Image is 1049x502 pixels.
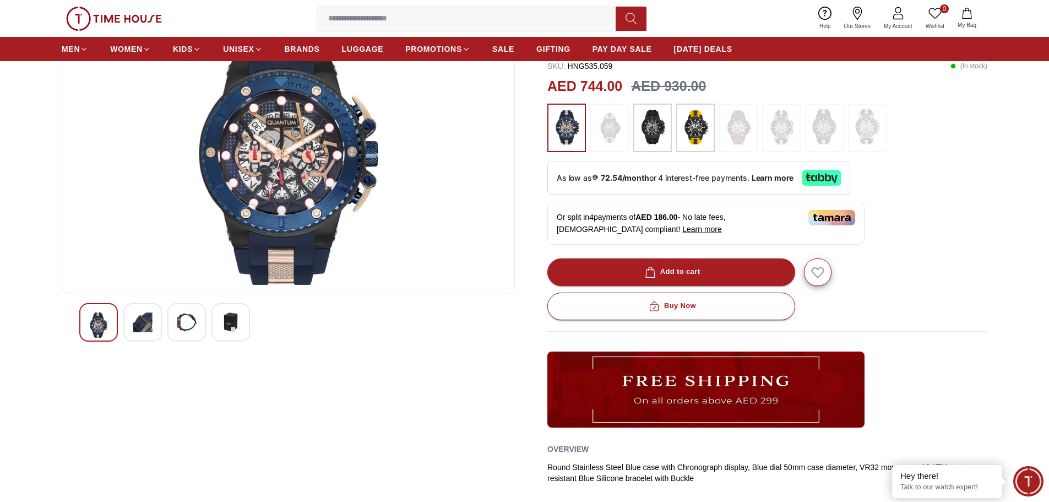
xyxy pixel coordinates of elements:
img: ... [811,109,838,144]
a: Help [813,4,838,33]
img: ... [854,109,881,144]
img: Quantum Men's Blue Dial Chronograph Watch - HNG535.059 [89,312,108,338]
span: SKU : [547,62,566,71]
p: ( In stock ) [950,61,987,72]
button: Add to cart [547,258,795,286]
img: ... [553,109,580,147]
h2: Overview [547,441,589,457]
a: WOMEN [110,39,151,59]
span: My Bag [953,21,981,29]
span: [DATE] DEALS [674,44,732,55]
a: KIDS [173,39,201,59]
a: PROMOTIONS [405,39,470,59]
span: SALE [492,44,514,55]
div: Round Stainless Steel Blue case with Chronograph display, Blue dial 50mm case diameter, VR32 move... [547,462,987,484]
div: Buy Now [646,300,696,312]
span: Wishlist [921,22,949,30]
span: PROMOTIONS [405,44,462,55]
span: 0 [940,4,949,13]
div: Add to cart [643,266,700,278]
img: ... [768,109,795,147]
span: MEN [62,44,80,55]
a: 0Wishlist [919,4,951,33]
span: UNISEX [223,44,254,55]
button: Buy Now [547,293,795,320]
span: Our Stores [840,22,875,30]
button: My Bag [951,6,983,31]
img: Quantum Men's Blue Dial Chronograph Watch - HNG535.059 [71,20,506,285]
a: SALE [492,39,514,59]
img: ... [725,109,752,147]
span: LUGGAGE [342,44,384,55]
div: Chat Widget [1013,466,1043,496]
span: Help [815,22,835,30]
div: Or split in 4 payments of - No late fees, [DEMOGRAPHIC_DATA] compliant! [547,202,865,245]
h3: AED 930.00 [631,76,706,97]
img: ... [547,352,865,428]
img: ... [66,7,162,31]
img: Tamara [808,210,855,225]
span: BRANDS [285,44,320,55]
img: Quantum Men's Blue Dial Chronograph Watch - HNG535.059 [221,312,241,332]
a: LUGGAGE [342,39,384,59]
span: My Account [879,22,917,30]
a: GIFTING [536,39,570,59]
a: PAY DAY SALE [593,39,652,59]
span: AED 186.00 [635,213,677,222]
a: Our Stores [838,4,877,33]
span: KIDS [173,44,193,55]
img: Quantum Men's Blue Dial Chronograph Watch - HNG535.059 [133,312,153,332]
span: Learn more [682,225,722,234]
img: ... [596,109,623,147]
p: HNG535.059 [547,61,612,72]
img: ... [639,109,666,147]
div: Hey there! [900,471,994,482]
span: PAY DAY SALE [593,44,652,55]
span: WOMEN [110,44,143,55]
a: UNISEX [223,39,262,59]
img: ... [682,109,709,147]
img: Quantum Men's Blue Dial Chronograph Watch - HNG535.059 [177,312,197,332]
span: GIFTING [536,44,570,55]
p: Talk to our watch expert! [900,483,994,492]
a: [DATE] DEALS [674,39,732,59]
a: BRANDS [285,39,320,59]
a: MEN [62,39,88,59]
h2: AED 744.00 [547,76,622,97]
